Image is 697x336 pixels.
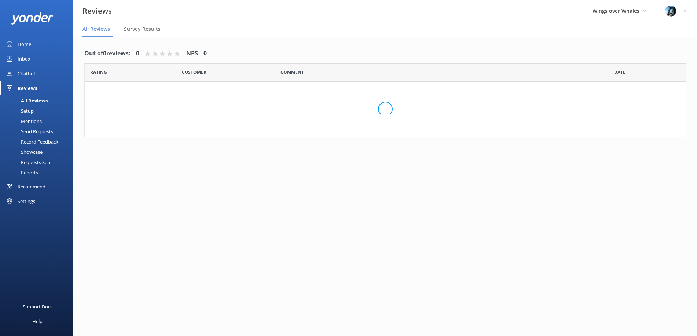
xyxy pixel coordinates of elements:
[4,126,73,137] a: Send Requests
[665,6,676,17] img: 145-1635463833.jpg
[82,5,112,17] h3: Reviews
[186,49,198,58] h4: NPS
[4,137,58,147] div: Record Feedback
[18,66,36,81] div: Chatbot
[593,7,639,14] span: Wings over Whales
[4,106,34,116] div: Setup
[82,25,110,33] span: All Reviews
[4,116,73,126] a: Mentions
[23,299,52,314] div: Support Docs
[614,69,626,76] span: Date
[11,12,53,25] img: yonder-white-logo.png
[4,157,73,167] a: Requests Sent
[18,51,30,66] div: Inbox
[4,167,73,178] a: Reports
[4,157,52,167] div: Requests Sent
[18,194,35,209] div: Settings
[4,126,53,137] div: Send Requests
[182,69,206,76] span: Date
[18,37,31,51] div: Home
[32,314,43,329] div: Help
[124,25,161,33] span: Survey Results
[18,179,45,194] div: Recommend
[136,49,139,58] h4: 0
[4,167,38,178] div: Reports
[84,49,131,58] h4: Out of 0 reviews:
[90,69,107,76] span: Date
[4,116,42,126] div: Mentions
[4,106,73,116] a: Setup
[4,95,73,106] a: All Reviews
[203,49,207,58] h4: 0
[280,69,304,76] span: Question
[4,147,43,157] div: Showcase
[4,95,48,106] div: All Reviews
[4,147,73,157] a: Showcase
[4,137,73,147] a: Record Feedback
[18,81,37,95] div: Reviews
